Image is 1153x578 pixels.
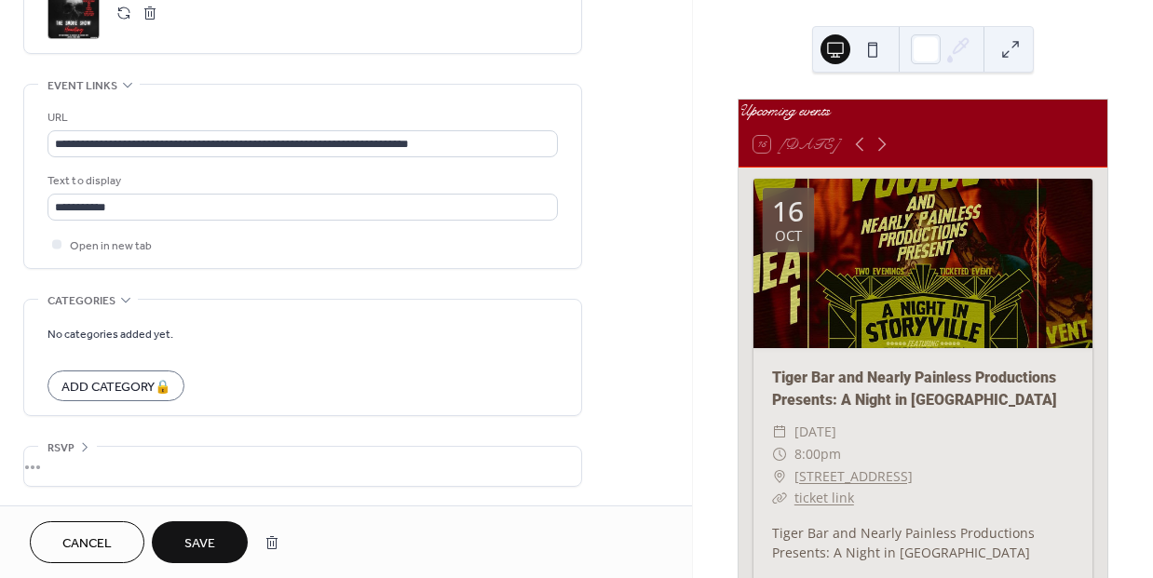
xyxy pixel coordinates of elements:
[152,521,248,563] button: Save
[47,76,117,96] span: Event links
[794,465,913,488] a: [STREET_ADDRESS]
[772,443,787,465] div: ​
[62,534,112,554] span: Cancel
[184,534,215,554] span: Save
[47,438,75,458] span: RSVP
[775,229,802,243] div: Oct
[30,521,144,563] button: Cancel
[772,421,787,443] div: ​
[47,108,554,128] div: URL
[794,421,836,443] span: [DATE]
[772,197,804,225] div: 16
[24,447,581,486] div: •••
[794,443,841,465] span: 8:00pm
[794,489,854,506] a: ticket link
[47,291,115,311] span: Categories
[739,100,1107,122] div: Upcoming events
[772,465,787,488] div: ​
[70,236,152,256] span: Open in new tab
[772,487,787,509] div: ​
[47,325,173,344] span: No categories added yet.
[772,369,1057,409] a: Tiger Bar and Nearly Painless Productions Presents: A Night in [GEOGRAPHIC_DATA]
[47,171,554,191] div: Text to display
